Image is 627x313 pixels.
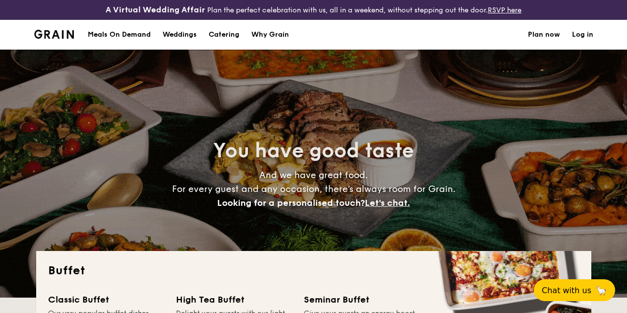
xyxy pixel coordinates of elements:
a: Why Grain [245,20,295,50]
span: Let's chat. [365,197,410,208]
span: Looking for a personalised touch? [217,197,365,208]
div: Classic Buffet [48,293,164,307]
a: RSVP here [488,6,521,14]
button: Chat with us🦙 [534,279,615,301]
div: High Tea Buffet [176,293,292,307]
a: Plan now [528,20,560,50]
h1: Catering [209,20,239,50]
a: Catering [203,20,245,50]
a: Weddings [157,20,203,50]
div: Plan the perfect celebration with us, all in a weekend, without stepping out the door. [105,4,522,16]
a: Log in [572,20,593,50]
div: Why Grain [251,20,289,50]
span: 🦙 [595,285,607,296]
div: Meals On Demand [88,20,151,50]
div: Seminar Buffet [304,293,420,307]
h4: A Virtual Wedding Affair [106,4,205,16]
h2: Buffet [48,263,579,279]
div: Weddings [163,20,197,50]
span: And we have great food. For every guest and any occasion, there’s always room for Grain. [172,170,456,208]
img: Grain [34,30,74,39]
span: You have good taste [213,139,414,163]
a: Meals On Demand [82,20,157,50]
span: Chat with us [542,286,591,295]
a: Logotype [34,30,74,39]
